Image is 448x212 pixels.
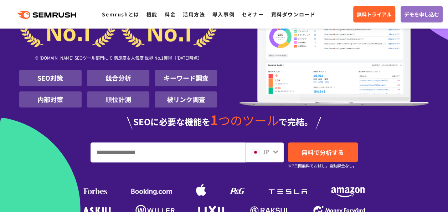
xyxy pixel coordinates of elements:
[165,11,176,18] a: 料金
[271,11,315,18] a: 資料ダウンロード
[401,6,443,22] a: デモを申し込む
[353,6,395,22] a: 無料トライアル
[102,11,139,18] a: Semrushとは
[288,162,357,169] small: ※7日間無料でお試し。自動課金なし。
[242,11,264,18] a: セミナー
[218,111,279,129] span: つのツール
[302,148,344,157] span: 無料で分析する
[288,142,358,162] a: 無料で分析する
[19,47,217,70] div: ※ [DOMAIN_NAME] SEOツール部門にて 満足度＆人気度 世界 No.1獲得（[DATE]時点）
[404,10,439,18] span: デモを申し込む
[357,10,392,18] span: 無料トライアル
[210,110,218,129] span: 1
[91,143,245,162] input: URL、キーワードを入力してください
[262,147,269,156] span: JP
[212,11,235,18] a: 導入事例
[183,11,205,18] a: 活用方法
[19,113,429,130] div: SEOに必要な機能を
[279,115,313,128] span: で完結。
[19,91,82,107] li: 内部対策
[19,70,82,86] li: SEO対策
[146,11,158,18] a: 機能
[87,91,149,107] li: 順位計測
[155,70,217,86] li: キーワード調査
[155,91,217,107] li: 被リンク調査
[87,70,149,86] li: 競合分析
